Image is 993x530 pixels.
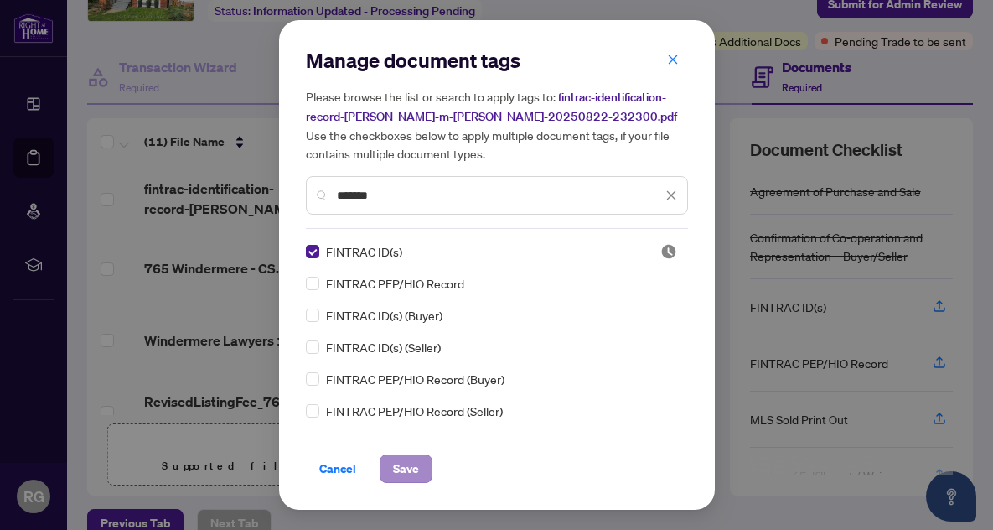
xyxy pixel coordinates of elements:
[393,455,419,482] span: Save
[326,274,464,293] span: FINTRAC PEP/HIO Record
[306,87,688,163] h5: Please browse the list or search to apply tags to: Use the checkboxes below to apply multiple doc...
[326,242,402,261] span: FINTRAC ID(s)
[306,47,688,74] h2: Manage document tags
[326,402,503,420] span: FINTRAC PEP/HIO Record (Seller)
[326,370,504,388] span: FINTRAC PEP/HIO Record (Buyer)
[326,338,441,356] span: FINTRAC ID(s) (Seller)
[665,190,677,201] span: close
[380,455,432,483] button: Save
[306,455,370,483] button: Cancel
[319,455,356,482] span: Cancel
[667,54,679,65] span: close
[660,243,677,260] span: Pending Review
[660,243,677,260] img: status
[326,306,442,325] span: FINTRAC ID(s) (Buyer)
